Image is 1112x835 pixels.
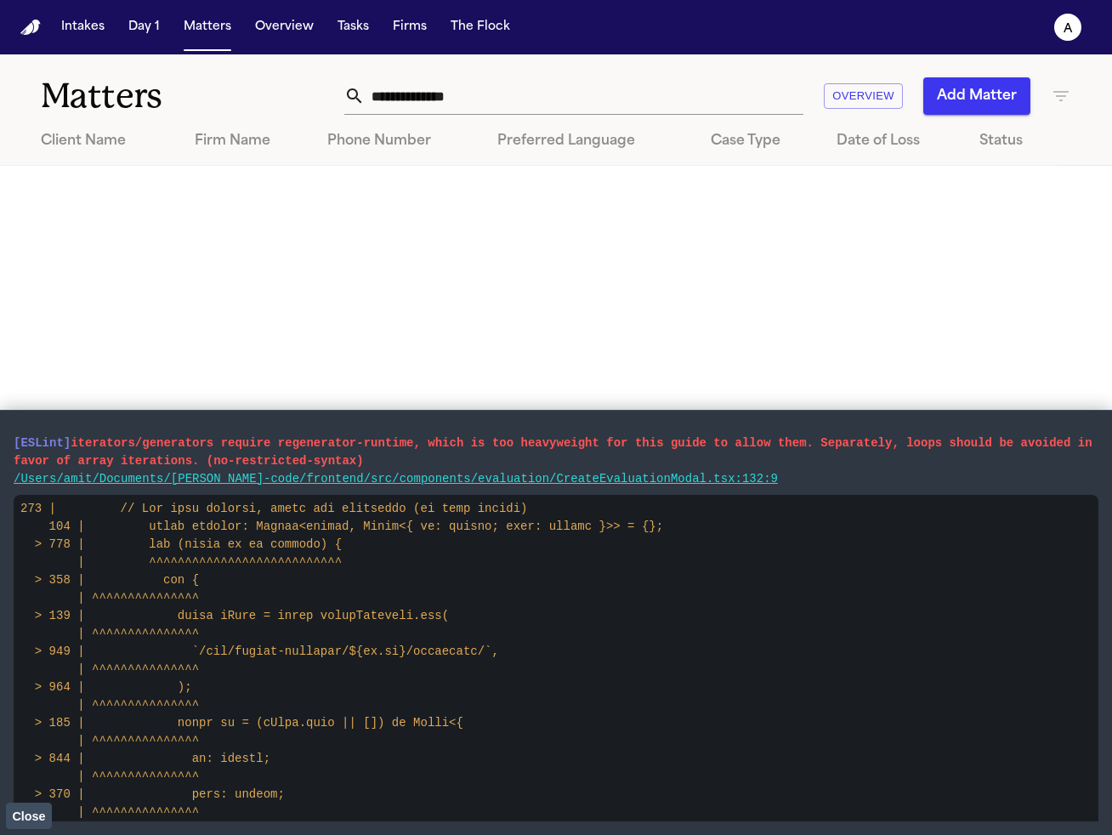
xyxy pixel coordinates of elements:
button: Overview [248,12,321,43]
img: Finch Logo [20,20,41,36]
button: Overview [824,83,903,110]
div: Firm Name [195,131,301,151]
button: Add Matter [923,77,1030,115]
button: The Flock [444,12,517,43]
button: Day 1 [122,12,167,43]
button: Firms [386,12,434,43]
div: Date of Loss [837,131,952,151]
button: Matters [177,12,238,43]
div: Preferred Language [497,131,684,151]
div: Case Type [711,131,809,151]
div: Phone Number [327,131,470,151]
h1: Matters [41,75,319,117]
button: Intakes [54,12,111,43]
div: Status [979,131,1044,151]
button: Tasks [331,12,376,43]
a: Home [20,20,41,36]
text: a [1064,23,1073,35]
div: Client Name [41,131,167,151]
